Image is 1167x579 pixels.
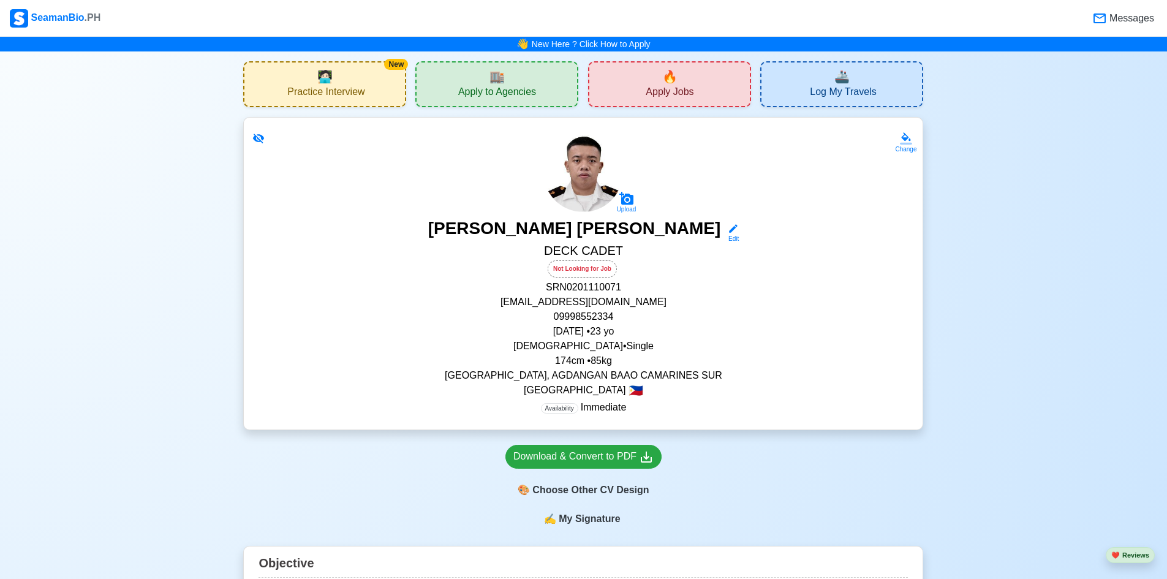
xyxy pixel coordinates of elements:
[629,385,643,396] span: 🇵🇭
[513,449,654,464] div: Download & Convert to PDF
[544,512,556,526] span: sign
[556,512,622,526] span: My Signature
[518,483,530,498] span: paint
[259,280,908,295] p: SRN 0201110071
[617,206,636,213] div: Upload
[259,324,908,339] p: [DATE] • 23 yo
[287,86,364,101] span: Practice Interview
[259,339,908,354] p: [DEMOGRAPHIC_DATA] • Single
[548,260,617,278] div: Not Looking for Job
[458,86,536,101] span: Apply to Agencies
[541,403,578,414] span: Availability
[259,368,908,383] p: [GEOGRAPHIC_DATA], AGDANGAN BAAO CAMARINES SUR
[259,354,908,368] p: 174 cm • 85 kg
[516,36,531,53] span: bell
[834,67,850,86] span: travel
[85,12,101,23] span: .PH
[541,400,627,415] p: Immediate
[317,67,333,86] span: interview
[662,67,678,86] span: new
[505,445,662,469] a: Download & Convert to PDF
[1111,551,1120,559] span: heart
[10,9,100,28] div: SeamanBio
[1106,547,1155,564] button: heartReviews
[428,218,721,243] h3: [PERSON_NAME] [PERSON_NAME]
[259,383,908,398] p: [GEOGRAPHIC_DATA]
[895,145,916,154] div: Change
[1107,11,1154,26] span: Messages
[259,243,908,260] h5: DECK CADET
[489,67,505,86] span: agencies
[532,39,651,49] a: New Here ? Click How to Apply
[505,479,662,502] div: Choose Other CV Design
[384,59,408,70] div: New
[10,9,28,28] img: Logo
[259,309,908,324] p: 09998552334
[646,86,693,101] span: Apply Jobs
[723,234,739,243] div: Edit
[259,551,908,578] div: Objective
[259,295,908,309] p: [EMAIL_ADDRESS][DOMAIN_NAME]
[810,86,876,101] span: Log My Travels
